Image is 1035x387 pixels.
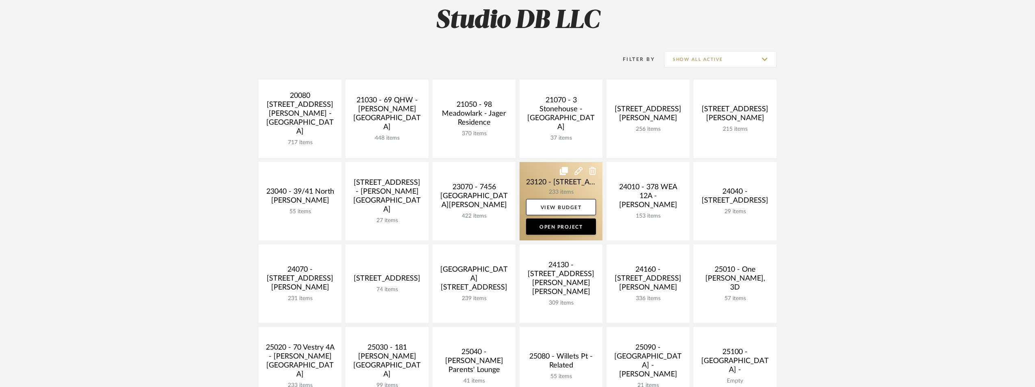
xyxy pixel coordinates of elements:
div: 717 items [265,139,335,146]
div: 37 items [526,135,596,142]
div: 55 items [265,208,335,215]
div: [STREET_ADDRESS][PERSON_NAME] [700,105,770,126]
div: 25100 - [GEOGRAPHIC_DATA] - [700,348,770,378]
div: 25020 - 70 Vestry 4A - [PERSON_NAME][GEOGRAPHIC_DATA] [265,343,335,382]
a: Open Project [526,218,596,235]
div: 309 items [526,300,596,307]
div: 24070 - [STREET_ADDRESS][PERSON_NAME] [265,265,335,295]
div: Empty [700,378,770,385]
div: 239 items [439,295,509,302]
div: 24130 - [STREET_ADDRESS][PERSON_NAME][PERSON_NAME] [526,261,596,300]
div: Filter By [612,55,655,63]
div: 21030 - 69 QHW - [PERSON_NAME][GEOGRAPHIC_DATA] [352,96,422,135]
div: 24160 - [STREET_ADDRESS][PERSON_NAME] [613,265,683,295]
div: 231 items [265,295,335,302]
div: [STREET_ADDRESS] [352,274,422,286]
div: [GEOGRAPHIC_DATA][STREET_ADDRESS] [439,265,509,295]
div: 29 items [700,208,770,215]
div: 23040 - 39/41 North [PERSON_NAME] [265,187,335,208]
div: 215 items [700,126,770,133]
div: [STREET_ADDRESS] - [PERSON_NAME][GEOGRAPHIC_DATA] [352,178,422,217]
div: 27 items [352,217,422,224]
div: 256 items [613,126,683,133]
div: 24010 - 378 WEA 12A - [PERSON_NAME] [613,183,683,213]
div: 24040 - [STREET_ADDRESS] [700,187,770,208]
div: [STREET_ADDRESS][PERSON_NAME] [613,105,683,126]
div: 153 items [613,213,683,220]
div: 25030 - 181 [PERSON_NAME][GEOGRAPHIC_DATA] [352,343,422,382]
div: 20080 [STREET_ADDRESS][PERSON_NAME] - [GEOGRAPHIC_DATA] [265,91,335,139]
div: 25010 - One [PERSON_NAME], 3D [700,265,770,295]
div: 21050 - 98 Meadowlark - Jager Residence [439,100,509,130]
div: 55 items [526,373,596,380]
div: 25040 - [PERSON_NAME] Parents' Lounge [439,348,509,378]
div: 336 items [613,295,683,302]
div: 25080 - Willets Pt - Related [526,352,596,373]
div: 448 items [352,135,422,142]
div: 74 items [352,286,422,293]
h2: Studio DB LLC [225,6,810,36]
div: 21070 - 3 Stonehouse - [GEOGRAPHIC_DATA] [526,96,596,135]
a: View Budget [526,199,596,215]
div: 422 items [439,213,509,220]
div: 370 items [439,130,509,137]
div: 23070 - 7456 [GEOGRAPHIC_DATA][PERSON_NAME] [439,183,509,213]
div: 57 items [700,295,770,302]
div: 25090 - [GEOGRAPHIC_DATA] - [PERSON_NAME] [613,343,683,382]
div: 41 items [439,378,509,385]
